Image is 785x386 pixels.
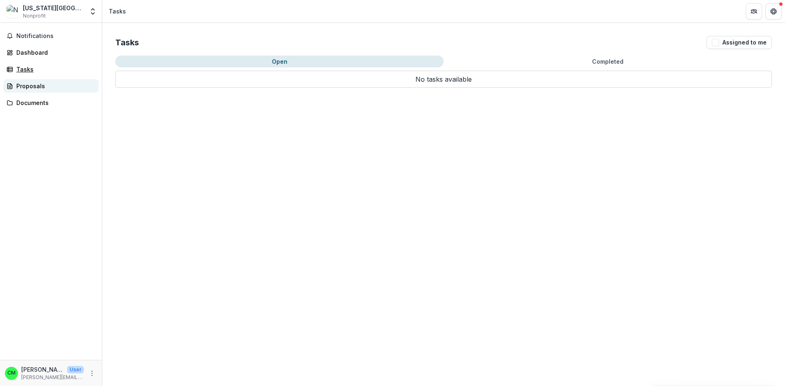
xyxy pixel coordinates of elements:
[16,98,92,107] div: Documents
[746,3,762,20] button: Partners
[7,370,16,376] div: Christine Mehrotra
[16,48,92,57] div: Dashboard
[3,96,99,109] a: Documents
[23,4,84,12] div: [US_STATE][GEOGRAPHIC_DATA] and Hospitals Corporation
[7,5,20,18] img: New York City Health and Hospitals Corporation
[105,5,129,17] nav: breadcrumb
[23,12,46,20] span: Nonprofit
[3,46,99,59] a: Dashboard
[765,3,782,20] button: Get Help
[3,79,99,93] a: Proposals
[115,38,139,47] h2: Tasks
[115,71,772,88] p: No tasks available
[16,33,95,40] span: Notifications
[3,29,99,42] button: Notifications
[21,374,84,381] p: [PERSON_NAME][EMAIL_ADDRESS][PERSON_NAME][DOMAIN_NAME]
[21,365,64,374] p: [PERSON_NAME]
[115,56,444,67] button: Open
[3,62,99,76] a: Tasks
[87,368,97,378] button: More
[16,65,92,74] div: Tasks
[444,56,772,67] button: Completed
[16,82,92,90] div: Proposals
[67,366,84,373] p: User
[109,7,126,16] div: Tasks
[87,3,99,20] button: Open entity switcher
[706,36,772,49] button: Assigned to me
